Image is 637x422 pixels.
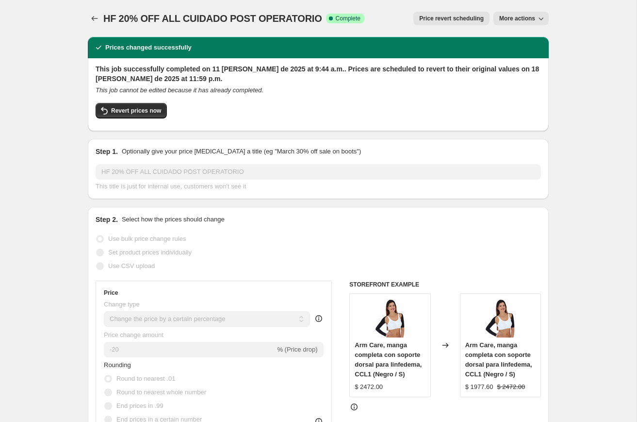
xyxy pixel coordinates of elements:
h3: Price [104,289,118,297]
button: Revert prices now [96,103,167,118]
div: help [314,314,324,323]
button: Price change jobs [88,12,101,25]
h6: STOREFRONT EXAMPLE [349,281,541,288]
span: Price revert scheduling [419,15,484,22]
span: More actions [499,15,535,22]
h2: This job successfully completed on 11 [PERSON_NAME] de 2025 at 9:44 a.m.. Prices are scheduled to... [96,64,541,84]
h2: Step 2. [96,215,118,224]
div: $ 1977.60 [465,382,493,392]
span: HF 20% OFF ALL CUIDADO POST OPERATORIO [103,13,322,24]
img: 0432A8_01_80x.jpg [371,299,409,338]
h2: Prices changed successfully [105,43,192,52]
h2: Step 1. [96,147,118,156]
span: Revert prices now [111,107,161,115]
span: Set product prices individually [108,249,192,256]
p: Select how the prices should change [122,215,225,224]
span: Rounding [104,361,131,369]
span: % (Price drop) [277,346,317,353]
div: $ 2472.00 [355,382,383,392]
button: More actions [493,12,549,25]
span: Price change amount [104,331,163,338]
button: Price revert scheduling [413,12,490,25]
span: Complete [336,15,360,22]
span: Arm Care, manga completa con soporte dorsal para linfedema, CCL1 (Negro / S) [465,341,532,378]
input: 30% off holiday sale [96,164,541,180]
i: This job cannot be edited because it has already completed. [96,86,263,94]
span: End prices in .99 [116,402,163,409]
img: 0432A8_01_80x.jpg [481,299,520,338]
span: This title is just for internal use, customers won't see it [96,183,246,190]
span: Round to nearest whole number [116,388,206,396]
strike: $ 2472.00 [497,382,525,392]
span: Use CSV upload [108,262,155,270]
input: -15 [104,342,275,357]
span: Use bulk price change rules [108,235,186,242]
span: Change type [104,301,140,308]
p: Optionally give your price [MEDICAL_DATA] a title (eg "March 30% off sale on boots") [122,147,361,156]
span: Round to nearest .01 [116,375,175,382]
span: Arm Care, manga completa con soporte dorsal para linfedema, CCL1 (Negro / S) [355,341,422,378]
